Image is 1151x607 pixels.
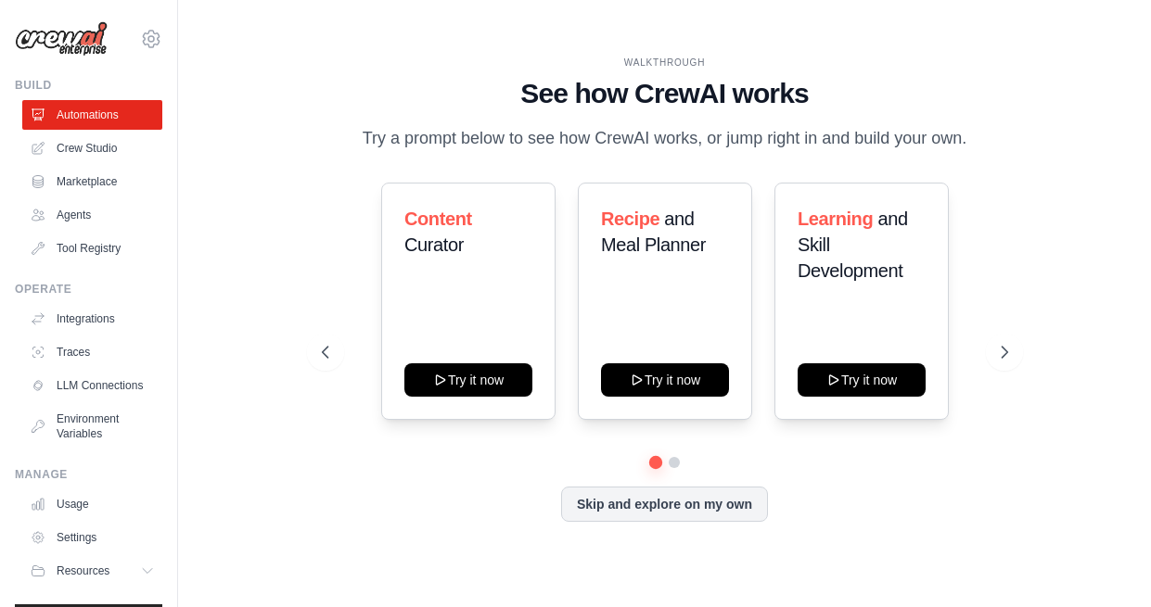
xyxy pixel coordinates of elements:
h1: See how CrewAI works [322,77,1008,110]
div: Manage [15,467,162,482]
a: Marketplace [22,167,162,196]
div: Build [15,78,162,93]
iframe: Chat Widget [1058,518,1151,607]
a: Integrations [22,304,162,334]
button: Skip and explore on my own [561,487,768,522]
span: Recipe [601,209,659,229]
span: Curator [404,234,464,255]
img: Logo [15,21,108,57]
div: Operate [15,282,162,297]
a: LLM Connections [22,371,162,400]
button: Try it now [798,363,926,397]
a: Environment Variables [22,404,162,449]
a: Automations [22,100,162,130]
p: Try a prompt below to see how CrewAI works, or jump right in and build your own. [353,125,977,152]
a: Settings [22,523,162,552]
span: Content [404,209,472,229]
a: Agents [22,200,162,230]
button: Try it now [404,363,532,397]
span: Learning [798,209,873,229]
span: and Meal Planner [601,209,706,255]
div: WALKTHROUGH [322,56,1008,70]
a: Traces [22,337,162,367]
a: Tool Registry [22,234,162,263]
span: and Skill Development [798,209,908,281]
button: Try it now [601,363,729,397]
button: Resources [22,556,162,586]
a: Crew Studio [22,133,162,163]
span: Resources [57,563,109,578]
a: Usage [22,489,162,519]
